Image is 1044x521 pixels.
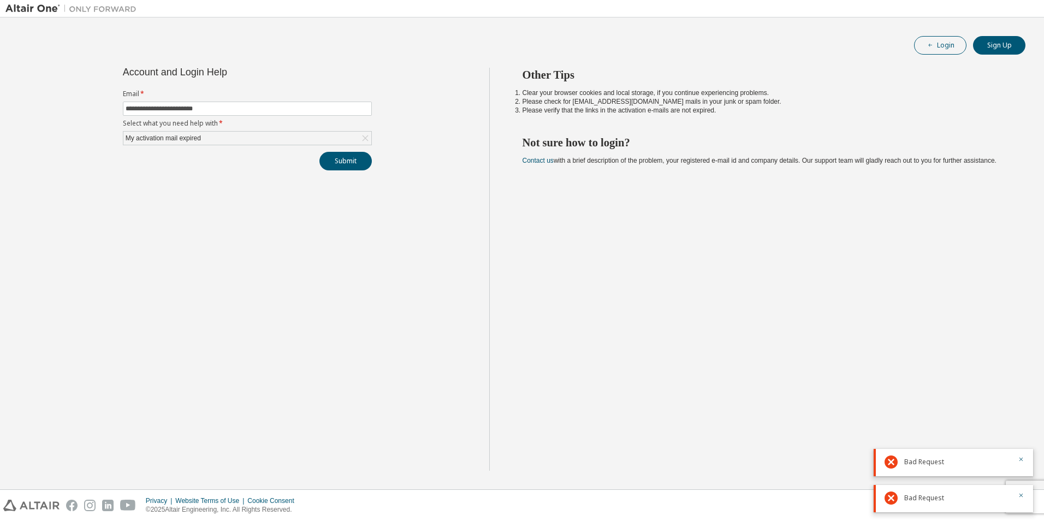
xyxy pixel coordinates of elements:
[146,496,175,505] div: Privacy
[523,88,1006,97] li: Clear your browser cookies and local storage, if you continue experiencing problems.
[5,3,142,14] img: Altair One
[247,496,300,505] div: Cookie Consent
[973,36,1025,55] button: Sign Up
[523,157,996,164] span: with a brief description of the problem, your registered e-mail id and company details. Our suppo...
[123,132,371,145] div: My activation mail expired
[175,496,247,505] div: Website Terms of Use
[124,132,203,144] div: My activation mail expired
[523,157,554,164] a: Contact us
[123,119,372,128] label: Select what you need help with
[523,135,1006,150] h2: Not sure how to login?
[123,68,322,76] div: Account and Login Help
[523,68,1006,82] h2: Other Tips
[146,505,301,514] p: © 2025 Altair Engineering, Inc. All Rights Reserved.
[523,97,1006,106] li: Please check for [EMAIL_ADDRESS][DOMAIN_NAME] mails in your junk or spam folder.
[66,500,78,511] img: facebook.svg
[914,36,966,55] button: Login
[3,500,60,511] img: altair_logo.svg
[904,458,944,466] span: Bad Request
[123,90,372,98] label: Email
[319,152,372,170] button: Submit
[102,500,114,511] img: linkedin.svg
[120,500,136,511] img: youtube.svg
[84,500,96,511] img: instagram.svg
[523,106,1006,115] li: Please verify that the links in the activation e-mails are not expired.
[904,494,944,502] span: Bad Request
